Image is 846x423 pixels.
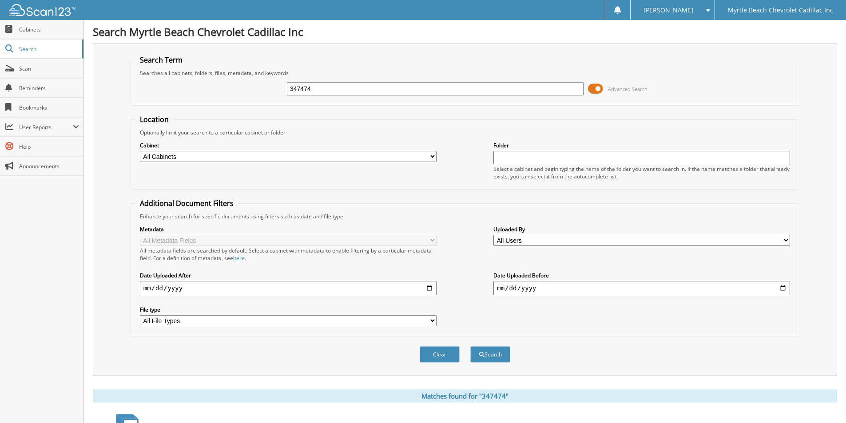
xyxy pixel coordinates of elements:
label: Metadata [140,225,437,233]
h1: Search Myrtle Beach Chevrolet Cadillac Inc [93,24,837,39]
label: Uploaded By [493,225,790,233]
input: start [140,281,437,295]
span: Bookmarks [19,104,79,111]
legend: Location [135,115,173,124]
span: Advanced Search [608,86,647,92]
img: scan123-logo-white.svg [9,4,75,16]
div: Enhance your search for specific documents using filters such as date and file type. [135,213,794,220]
label: Date Uploaded Before [493,272,790,279]
label: Date Uploaded After [140,272,437,279]
div: All metadata fields are searched by default. Select a cabinet with metadata to enable filtering b... [140,247,437,262]
legend: Additional Document Filters [135,198,238,208]
span: Announcements [19,162,79,170]
span: Reminders [19,84,79,92]
span: Scan [19,65,79,72]
label: Cabinet [140,142,437,149]
span: Myrtle Beach Chevrolet Cadillac Inc [728,8,833,13]
span: Help [19,143,79,150]
span: [PERSON_NAME] [643,8,693,13]
a: here [233,254,245,262]
button: Clear [420,346,460,363]
button: Search [470,346,510,363]
div: Select a cabinet and begin typing the name of the folder you want to search in. If the name match... [493,165,790,180]
label: Folder [493,142,790,149]
legend: Search Term [135,55,187,65]
div: Optionally limit your search to a particular cabinet or folder [135,129,794,136]
span: User Reports [19,123,73,131]
input: end [493,281,790,295]
span: Search [19,45,78,53]
span: Cabinets [19,26,79,33]
div: Searches all cabinets, folders, files, metadata, and keywords [135,69,794,77]
label: File type [140,306,437,313]
div: Matches found for "347474" [93,389,837,403]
